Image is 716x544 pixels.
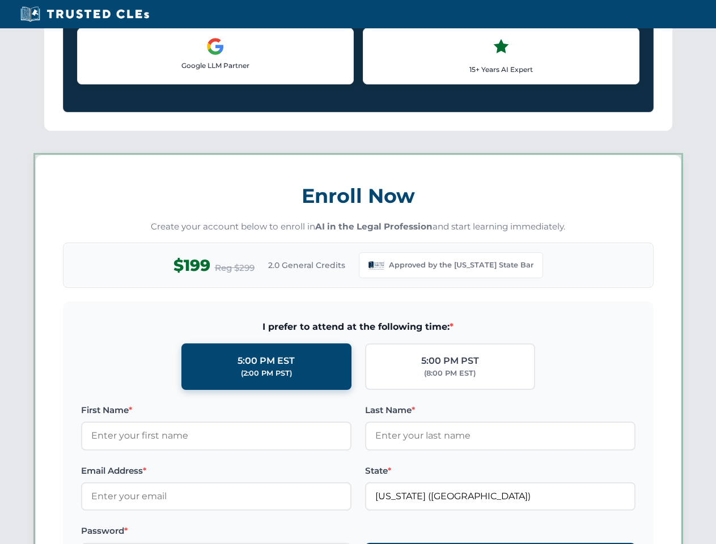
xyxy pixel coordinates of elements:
div: 5:00 PM EST [238,354,295,368]
label: Last Name [365,403,635,417]
strong: AI in the Legal Profession [315,221,433,232]
input: Enter your first name [81,422,351,450]
p: Google LLM Partner [87,60,344,71]
label: State [365,464,635,478]
span: $199 [173,253,210,278]
label: Email Address [81,464,351,478]
p: 15+ Years AI Expert [372,64,630,75]
img: Trusted CLEs [17,6,152,23]
span: Reg $299 [215,261,255,275]
label: Password [81,524,351,538]
input: Louisiana (LA) [365,482,635,511]
img: Google [206,37,224,56]
input: Enter your last name [365,422,635,450]
h3: Enroll Now [63,178,654,214]
p: Create your account below to enroll in and start learning immediately. [63,220,654,233]
span: Approved by the [US_STATE] State Bar [389,260,533,271]
span: 2.0 General Credits [268,259,345,271]
input: Enter your email [81,482,351,511]
img: Louisiana State Bar [368,257,384,273]
div: (8:00 PM EST) [424,368,476,379]
div: (2:00 PM PST) [241,368,292,379]
label: First Name [81,403,351,417]
div: 5:00 PM PST [421,354,479,368]
span: I prefer to attend at the following time: [81,320,635,334]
